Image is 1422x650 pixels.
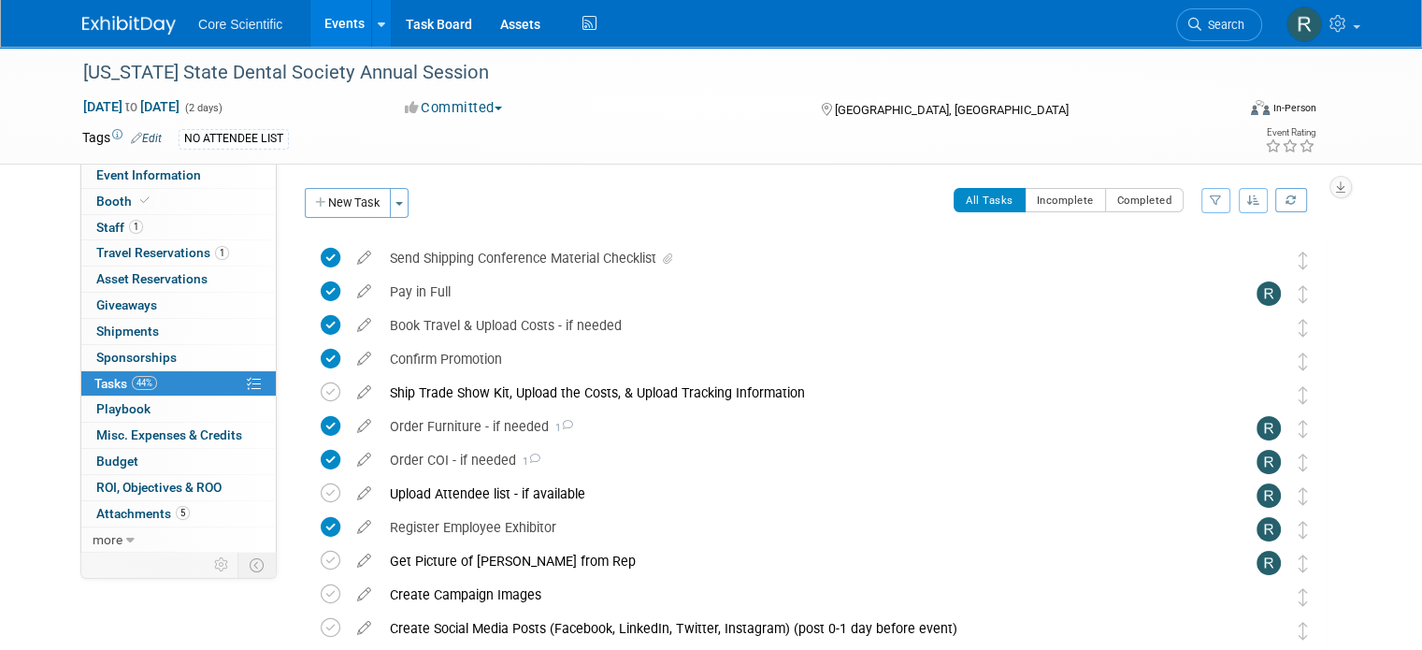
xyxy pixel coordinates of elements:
img: Rachel Wolff [1257,484,1281,508]
a: Edit [131,132,162,145]
div: Upload Attendee list - if available [381,478,1219,510]
a: Shipments [81,319,276,344]
div: In-Person [1272,101,1316,115]
a: Misc. Expenses & Credits [81,423,276,448]
span: Asset Reservations [96,271,208,286]
img: Rachel Wolff [1257,450,1281,474]
div: NO ATTENDEE LIST [179,129,289,149]
span: Travel Reservations [96,245,229,260]
span: to [122,99,140,114]
a: Booth [81,189,276,214]
a: edit [348,485,381,502]
span: Tasks [94,376,157,391]
span: 1 [516,455,540,468]
span: more [93,532,122,547]
a: ROI, Objectives & ROO [81,475,276,500]
div: Register Employee Exhibitor [381,512,1219,543]
a: Refresh [1275,188,1307,212]
div: Create Social Media Posts (Facebook, LinkedIn, Twitter, Instagram) (post 0-1 day before event) [381,613,1219,644]
span: 1 [129,220,143,234]
span: 5 [176,506,190,520]
i: Move task [1299,454,1308,471]
a: edit [348,452,381,469]
span: Misc. Expenses & Credits [96,427,242,442]
span: 1 [549,422,573,434]
img: Rachel Wolff [1257,282,1281,306]
img: Rachel Wolff [1257,551,1281,575]
span: 1 [215,246,229,260]
span: (2 days) [183,102,223,114]
span: Sponsorships [96,350,177,365]
div: Order COI - if needed [381,444,1219,476]
div: Send Shipping Conference Material Checklist [381,242,1219,274]
a: Travel Reservations1 [81,240,276,266]
i: Move task [1299,319,1308,337]
td: Tags [82,128,162,150]
button: Incomplete [1025,188,1106,212]
a: edit [348,283,381,300]
span: ROI, Objectives & ROO [96,480,222,495]
i: Move task [1299,555,1308,572]
div: Get Picture of [PERSON_NAME] from Rep [381,545,1219,577]
img: Shipping Team [1257,383,1281,407]
span: Budget [96,454,138,469]
a: Playbook [81,397,276,422]
i: Move task [1299,252,1308,269]
div: Book Travel & Upload Costs - if needed [381,310,1219,341]
span: [DATE] [DATE] [82,98,180,115]
img: Rachel Wolff [1257,517,1281,542]
span: Booth [96,194,153,209]
i: Move task [1299,521,1308,539]
div: Pay in Full [381,276,1219,308]
img: ExhibitDay [82,16,176,35]
span: Playbook [96,401,151,416]
a: Staff1 [81,215,276,240]
button: New Task [305,188,391,218]
img: Alissa Schlosser [1257,248,1281,272]
i: Move task [1299,353,1308,370]
img: Megan Murray [1257,618,1281,643]
a: edit [348,317,381,334]
a: edit [348,553,381,570]
a: edit [348,620,381,637]
button: Committed [398,98,510,118]
a: more [81,527,276,553]
div: Order Furniture - if needed [381,411,1219,442]
span: Shipments [96,324,159,339]
div: Event Format [1134,97,1316,125]
div: Confirm Promotion [381,343,1219,375]
td: Personalize Event Tab Strip [206,553,238,577]
button: All Tasks [954,188,1026,212]
a: Giveaways [81,293,276,318]
a: Event Information [81,163,276,188]
div: Event Rating [1265,128,1315,137]
a: edit [348,351,381,368]
span: Giveaways [96,297,157,312]
i: Move task [1299,622,1308,640]
a: edit [348,519,381,536]
div: [US_STATE] State Dental Society Annual Session [77,56,1212,90]
a: Tasks44% [81,371,276,397]
i: Move task [1299,487,1308,505]
span: Staff [96,220,143,235]
div: Ship Trade Show Kit, Upload the Costs, & Upload Tracking Information [381,377,1219,409]
a: Attachments5 [81,501,276,527]
img: Megan Murray [1257,585,1281,609]
a: Search [1176,8,1262,41]
span: Search [1201,18,1244,32]
i: Booth reservation complete [140,195,150,206]
a: edit [348,250,381,267]
i: Move task [1299,588,1308,606]
span: Event Information [96,167,201,182]
img: Rachel Wolff [1257,416,1281,441]
img: Rachel Wolff [1286,7,1322,42]
img: Alyona Yurchenko [1257,315,1281,339]
i: Move task [1299,285,1308,303]
span: Attachments [96,506,190,521]
a: Budget [81,449,276,474]
a: edit [348,384,381,401]
a: Sponsorships [81,345,276,370]
img: Alissa Schlosser [1257,349,1281,373]
a: edit [348,586,381,603]
i: Move task [1299,420,1308,438]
